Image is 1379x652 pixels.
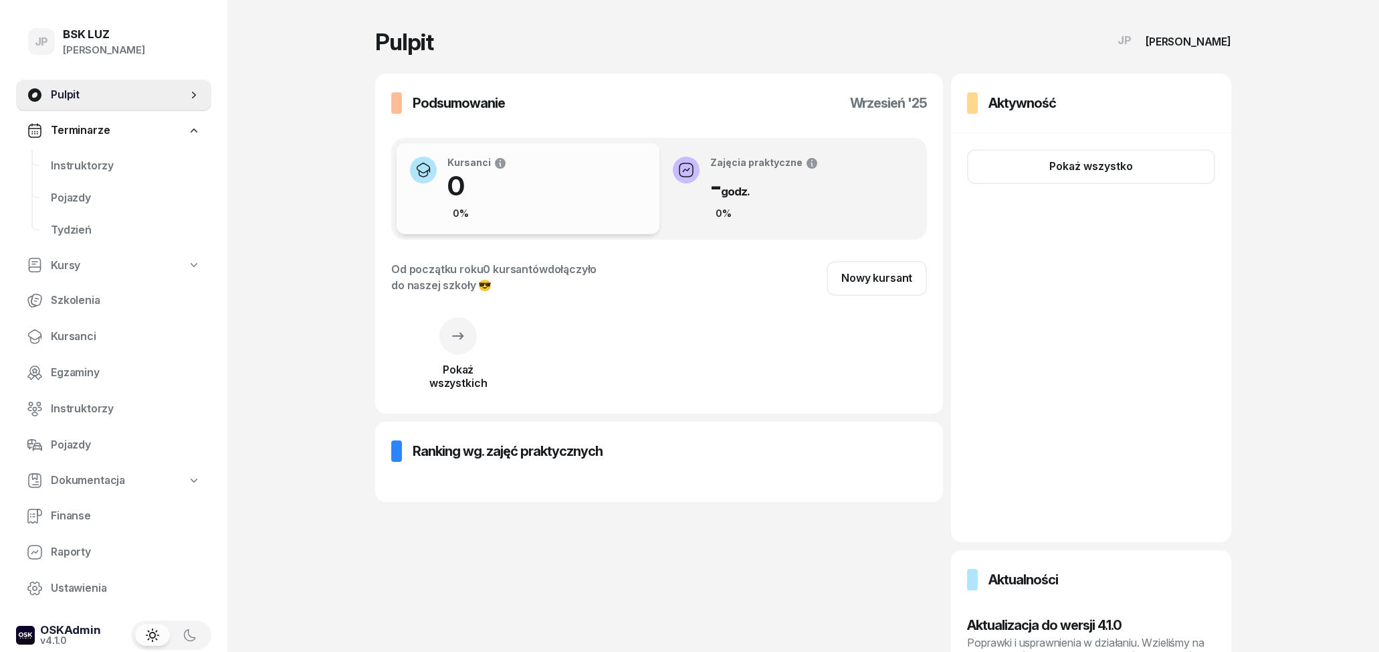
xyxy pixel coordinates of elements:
span: Raporty [51,544,201,561]
span: Terminarze [51,122,110,139]
div: OSKAdmin [40,625,101,636]
h1: Pulpit [375,31,433,54]
img: logo-xs-dark@2x.png [16,626,35,645]
h3: Podsumowanie [413,92,505,114]
span: Ustawienia [51,580,201,597]
button: Kursanci00% [397,143,659,234]
span: Finanse [51,507,201,525]
h3: Ranking wg. zajęć praktycznych [413,440,603,462]
a: Ustawienia [16,572,211,604]
div: Od początku roku dołączyło do naszej szkoły 😎 [391,261,597,293]
small: godz. [721,185,750,198]
div: Pokaż wszystkich [391,363,525,390]
a: Tydzień [40,214,211,246]
div: 0% [710,206,737,222]
span: Pojazdy [51,436,201,454]
div: Zajęcia praktyczne [710,157,819,170]
h3: wrzesień '25 [850,92,927,114]
div: Kursanci [447,157,507,170]
h1: 0 [447,170,507,202]
span: Tydzień [51,222,201,239]
div: BSK LUZ [63,29,145,40]
div: [PERSON_NAME] [1146,36,1231,47]
span: Kursy [51,257,80,274]
span: Pulpit [51,86,187,104]
div: [PERSON_NAME] [63,42,145,59]
a: Dokumentacja [16,465,211,496]
button: Pokaż wszystko [967,149,1215,184]
div: v4.1.0 [40,636,101,645]
span: 0 kursantów [483,262,547,276]
span: Pojazdy [51,189,201,207]
div: Pokaż wszystko [1049,158,1133,175]
a: Finanse [16,500,211,532]
a: AktywnośćPokaż wszystko [951,74,1231,542]
a: Pojazdy [16,429,211,461]
a: Kursy [16,250,211,281]
span: Kursanci [51,328,201,345]
h3: Aktualizacja do wersji 4.1.0 [967,615,1215,636]
span: Egzaminy [51,364,201,382]
a: Instruktorzy [16,393,211,425]
a: Pokażwszystkich [391,333,525,390]
h3: Aktywność [988,92,1056,114]
button: Zajęcia praktyczne-godz.0% [659,143,922,234]
span: JP [35,36,49,48]
a: Szkolenia [16,284,211,317]
a: Egzaminy [16,357,211,389]
span: JP [1118,35,1132,46]
div: Nowy kursant [841,270,912,287]
span: Szkolenia [51,292,201,309]
span: Instruktorzy [51,157,201,175]
a: Nowy kursant [827,261,927,296]
span: Instruktorzy [51,400,201,418]
a: Instruktorzy [40,150,211,182]
a: Pulpit [16,79,211,111]
a: Terminarze [16,115,211,146]
a: Raporty [16,536,211,568]
h1: - [710,170,819,202]
h3: Aktualności [988,569,1058,590]
a: Pojazdy [40,182,211,214]
div: 0% [447,206,474,222]
a: Kursanci [16,321,211,353]
span: Dokumentacja [51,472,125,489]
